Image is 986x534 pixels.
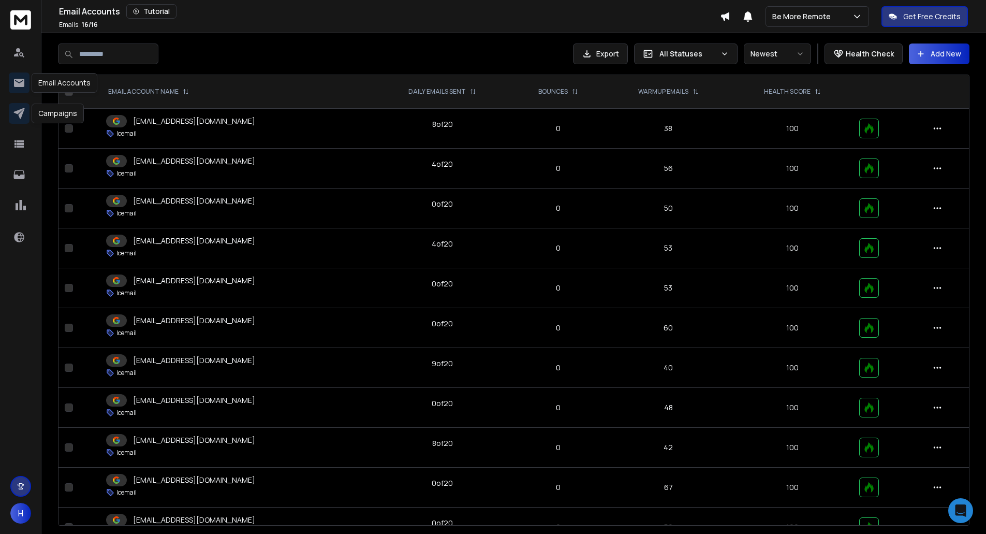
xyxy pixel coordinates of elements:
[432,199,453,209] div: 0 of 20
[518,163,599,174] p: 0
[133,276,255,286] p: [EMAIL_ADDRESS][DOMAIN_NAME]
[605,428,732,468] td: 42
[116,409,137,417] p: Icemail
[10,503,31,524] button: H
[518,363,599,373] p: 0
[432,358,453,369] div: 9 of 20
[432,159,453,169] div: 4 of 20
[732,268,853,308] td: 100
[432,478,453,488] div: 0 of 20
[732,308,853,348] td: 100
[518,203,599,213] p: 0
[432,279,453,289] div: 0 of 20
[432,398,453,409] div: 0 of 20
[518,123,599,134] p: 0
[825,44,903,64] button: Health Check
[605,268,732,308] td: 53
[518,482,599,493] p: 0
[732,428,853,468] td: 100
[518,243,599,253] p: 0
[573,44,628,64] button: Export
[605,149,732,189] td: 56
[605,189,732,228] td: 50
[948,498,973,523] div: Open Intercom Messenger
[659,49,716,59] p: All Statuses
[732,189,853,228] td: 100
[772,11,835,22] p: Be More Remote
[116,169,137,178] p: Icemail
[133,196,255,206] p: [EMAIL_ADDRESS][DOMAIN_NAME]
[732,348,853,388] td: 100
[126,4,176,19] button: Tutorial
[518,522,599,532] p: 0
[518,323,599,333] p: 0
[744,44,811,64] button: Newest
[116,369,137,377] p: Icemail
[108,88,189,96] div: EMAIL ACCOUNT NAME
[116,209,137,218] p: Icemail
[764,88,811,96] p: HEALTH SCORE
[605,109,732,149] td: 38
[518,283,599,293] p: 0
[133,315,255,326] p: [EMAIL_ADDRESS][DOMAIN_NAME]
[518,442,599,453] p: 0
[116,289,137,297] p: Icemail
[732,149,853,189] td: 100
[732,228,853,268] td: 100
[538,88,568,96] p: BOUNCES
[32,104,84,123] div: Campaigns
[605,348,732,388] td: 40
[732,468,853,508] td: 100
[732,109,853,149] td: 100
[605,228,732,268] td: 53
[116,329,137,337] p: Icemail
[408,88,466,96] p: DAILY EMAILS SENT
[638,88,688,96] p: WARMUP EMAILS
[432,239,453,249] div: 4 of 20
[432,518,453,528] div: 0 of 20
[82,20,98,29] span: 16 / 16
[432,319,453,329] div: 0 of 20
[116,488,137,497] p: Icemail
[605,308,732,348] td: 60
[133,475,255,485] p: [EMAIL_ADDRESS][DOMAIN_NAME]
[59,21,98,29] p: Emails :
[518,402,599,413] p: 0
[116,249,137,257] p: Icemail
[432,119,453,129] div: 8 of 20
[605,468,732,508] td: 67
[59,4,720,19] div: Email Accounts
[732,388,853,428] td: 100
[116,449,137,457] p: Icemail
[133,515,255,525] p: [EMAIL_ADDRESS][DOMAIN_NAME]
[133,355,255,366] p: [EMAIL_ADDRESS][DOMAIN_NAME]
[846,49,894,59] p: Health Check
[133,236,255,246] p: [EMAIL_ADDRESS][DOMAIN_NAME]
[116,129,137,138] p: Icemail
[133,435,255,445] p: [EMAIL_ADDRESS][DOMAIN_NAME]
[909,44,969,64] button: Add New
[133,156,255,166] p: [EMAIL_ADDRESS][DOMAIN_NAME]
[881,6,968,27] button: Get Free Credits
[432,438,453,449] div: 8 of 20
[133,395,255,406] p: [EMAIL_ADDRESS][DOMAIN_NAME]
[605,388,732,428] td: 48
[133,116,255,126] p: [EMAIL_ADDRESS][DOMAIN_NAME]
[32,73,97,93] div: Email Accounts
[903,11,961,22] p: Get Free Credits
